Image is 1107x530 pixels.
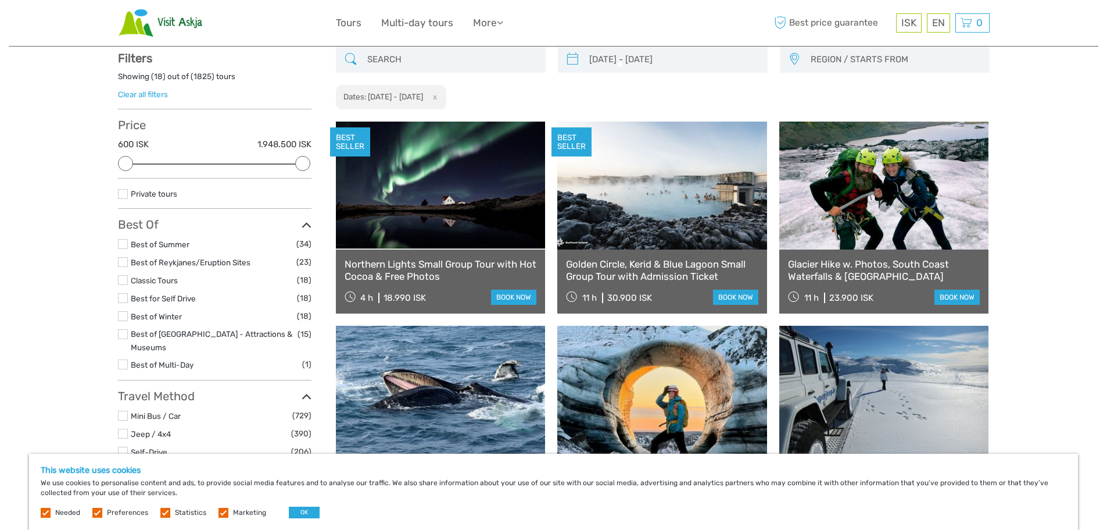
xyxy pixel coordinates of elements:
[927,13,950,33] div: EN
[491,290,536,305] a: book now
[381,15,453,31] a: Multi-day tours
[901,17,916,29] span: ISK
[330,127,370,156] div: BEST SELLER
[154,71,163,82] label: 18
[384,293,426,303] div: 18.990 ISK
[175,508,206,518] label: Statistics
[131,189,177,198] a: Private tours
[16,20,131,30] p: We're away right now. Please check back later!
[118,51,152,65] strong: Filters
[713,290,758,305] a: book now
[934,290,980,305] a: book now
[975,17,984,29] span: 0
[363,49,540,70] input: SEARCH
[292,409,311,422] span: (729)
[131,429,171,439] a: Jeep / 4x4
[194,71,212,82] label: 1825
[291,445,311,458] span: (206)
[257,138,311,151] label: 1.948.500 ISK
[343,92,423,101] h2: Dates: [DATE] - [DATE]
[296,237,311,251] span: (34)
[302,358,311,371] span: (1)
[131,360,194,369] a: Best of Multi-Day
[772,13,893,33] span: Best price guarantee
[107,508,148,518] label: Preferences
[297,291,311,305] span: (18)
[585,49,762,70] input: SELECT DATES
[551,127,592,156] div: BEST SELLER
[131,240,189,249] a: Best of Summer
[804,293,819,303] span: 11 h
[788,258,980,282] a: Glacier Hike w. Photos, South Coast Waterfalls & [GEOGRAPHIC_DATA]
[582,293,597,303] span: 11 h
[360,293,373,303] span: 4 h
[607,293,652,303] div: 30.900 ISK
[131,312,182,321] a: Best of Winter
[131,447,167,457] a: Self-Drive
[41,465,1066,475] h5: This website uses cookies
[345,258,537,282] a: Northern Lights Small Group Tour with Hot Cocoa & Free Photos
[425,91,440,103] button: x
[118,138,149,151] label: 600 ISK
[296,255,311,269] span: (23)
[118,90,168,99] a: Clear all filters
[118,389,311,403] h3: Travel Method
[131,294,196,303] a: Best for Self Drive
[118,218,311,232] h3: Best Of
[118,71,311,89] div: Showing ( ) out of ( ) tours
[29,454,1078,530] div: We use cookies to personalise content and ads, to provide social media features and to analyse ou...
[829,293,873,303] div: 23.900 ISK
[298,328,311,341] span: (15)
[134,18,148,32] button: Open LiveChat chat widget
[233,508,266,518] label: Marketing
[131,258,250,267] a: Best of Reykjanes/Eruption Sites
[118,9,203,37] img: Scandinavian Travel
[291,427,311,440] span: (390)
[473,15,503,31] a: More
[297,273,311,287] span: (18)
[55,508,80,518] label: Needed
[297,310,311,323] span: (18)
[131,411,181,421] a: Mini Bus / Car
[118,118,311,132] h3: Price
[805,50,984,69] button: REGION / STARTS FROM
[336,15,361,31] a: Tours
[289,507,320,518] button: OK
[131,276,178,285] a: Classic Tours
[131,329,292,352] a: Best of [GEOGRAPHIC_DATA] - Attractions & Museums
[566,258,758,282] a: Golden Circle, Kerid & Blue Lagoon Small Group Tour with Admission Ticket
